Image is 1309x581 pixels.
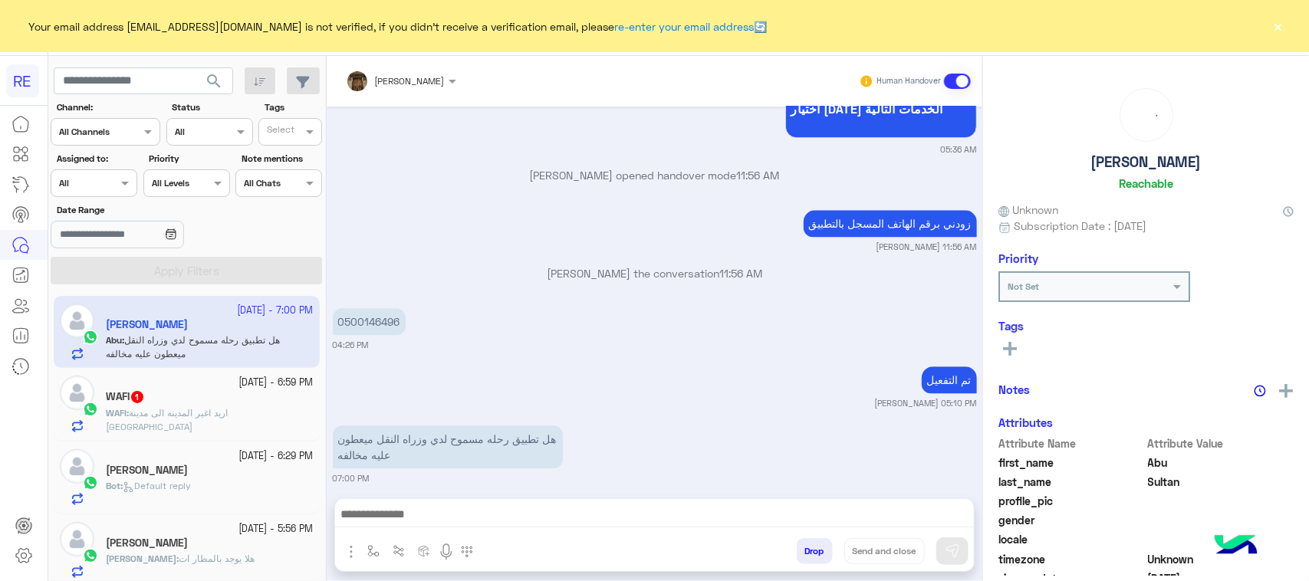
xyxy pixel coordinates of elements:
[60,449,94,484] img: defaultAdmin.png
[342,543,360,561] img: send attachment
[719,267,762,280] span: 11:56 AM
[205,72,223,90] span: search
[998,202,1058,218] span: Unknown
[737,169,780,182] span: 11:56 AM
[106,537,188,550] h5: يوسف العُمري ابو محمد
[106,407,129,419] b: :
[998,493,1145,509] span: profile_pic
[106,464,188,477] h5: خالد الغامدي
[367,545,380,557] img: select flow
[877,241,977,253] small: [PERSON_NAME] 11:56 AM
[57,152,136,166] label: Assigned to:
[1008,281,1039,292] b: Not Set
[941,143,977,156] small: 05:36 AM
[386,538,412,563] button: Trigger scenario
[804,210,977,237] p: 19/9/2025, 11:56 AM
[106,407,228,432] span: اريد اغير المدينه الى مدينة بريدة
[60,522,94,556] img: defaultAdmin.png
[106,480,123,491] b: :
[106,553,179,564] b: :
[265,123,294,140] div: Select
[1148,474,1294,490] span: Sultan
[1124,93,1169,137] div: loading...
[239,522,314,537] small: [DATE] - 5:56 PM
[998,531,1145,547] span: locale
[412,538,437,563] button: create order
[333,472,370,484] small: 07:00 PM
[998,512,1145,528] span: gender
[797,538,833,564] button: Drop
[106,407,127,419] span: WAFI
[945,543,960,559] img: send message
[1279,384,1293,398] img: add
[333,265,977,281] p: [PERSON_NAME] the conversation
[437,543,456,561] img: send voice note
[29,18,768,34] span: Your email address [EMAIL_ADDRESS][DOMAIN_NAME] is not verified, if you didn't receive a verifica...
[333,425,563,468] p: 19/9/2025, 7:00 PM
[83,402,98,417] img: WhatsApp
[333,167,977,183] p: [PERSON_NAME] opened handover mode
[57,203,229,217] label: Date Range
[998,435,1145,451] span: Attribute Name
[393,545,405,557] img: Trigger scenario
[922,366,977,393] p: 19/9/2025, 5:10 PM
[1148,531,1294,547] span: null
[844,538,925,564] button: Send and close
[196,67,233,100] button: search
[1254,385,1266,397] img: notes
[998,382,1030,396] h6: Notes
[172,100,251,114] label: Status
[106,480,120,491] span: Bot
[265,100,321,114] label: Tags
[1091,153,1202,171] h5: [PERSON_NAME]
[1119,176,1173,190] h6: Reachable
[998,474,1145,490] span: last_name
[239,449,314,464] small: [DATE] - 6:29 PM
[375,75,445,87] span: [PERSON_NAME]
[615,20,755,33] a: re-enter your email address
[1148,435,1294,451] span: Attribute Value
[791,87,971,116] span: لمساعدتك بشكل افضل الرجاء اختيار [DATE] الخدمات التالية
[1148,512,1294,528] span: null
[361,538,386,563] button: select flow
[239,376,314,390] small: [DATE] - 6:59 PM
[83,475,98,491] img: WhatsApp
[106,390,145,403] h5: WAFI
[106,553,176,564] span: [PERSON_NAME]
[131,391,143,403] span: 1
[57,100,159,114] label: Channel:
[461,546,473,558] img: make a call
[1148,551,1294,567] span: Unknown
[1148,455,1294,471] span: Abu
[998,415,1053,429] h6: Attributes
[149,152,228,166] label: Priority
[418,545,430,557] img: create order
[998,319,1294,333] h6: Tags
[998,551,1145,567] span: timezone
[875,397,977,409] small: [PERSON_NAME] 05:10 PM
[51,257,322,284] button: Apply Filters
[6,64,39,97] div: RE
[83,548,98,563] img: WhatsApp
[333,308,406,335] p: 19/9/2025, 4:26 PM
[60,376,94,410] img: defaultAdmin.png
[123,480,191,491] span: Default reply
[1271,18,1286,34] button: ×
[1014,218,1146,234] span: Subscription Date : [DATE]
[877,75,941,87] small: Human Handover
[333,339,369,351] small: 04:26 PM
[1209,520,1263,573] img: hulul-logo.png
[242,152,321,166] label: Note mentions
[998,251,1038,265] h6: Priority
[179,553,255,564] span: هلا يوجد بالمطار ات
[998,455,1145,471] span: first_name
